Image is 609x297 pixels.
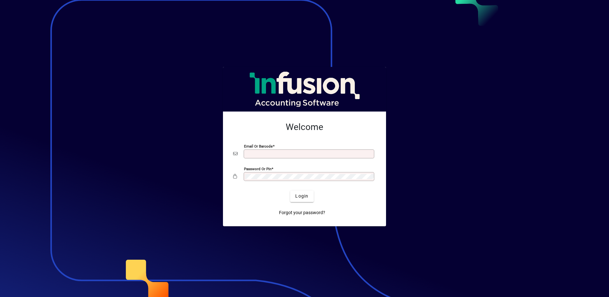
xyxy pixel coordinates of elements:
[244,144,273,148] mat-label: Email or Barcode
[295,193,308,199] span: Login
[244,166,271,171] mat-label: Password or Pin
[290,191,313,202] button: Login
[233,122,376,133] h2: Welcome
[279,209,325,216] span: Forgot your password?
[276,207,328,219] a: Forgot your password?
